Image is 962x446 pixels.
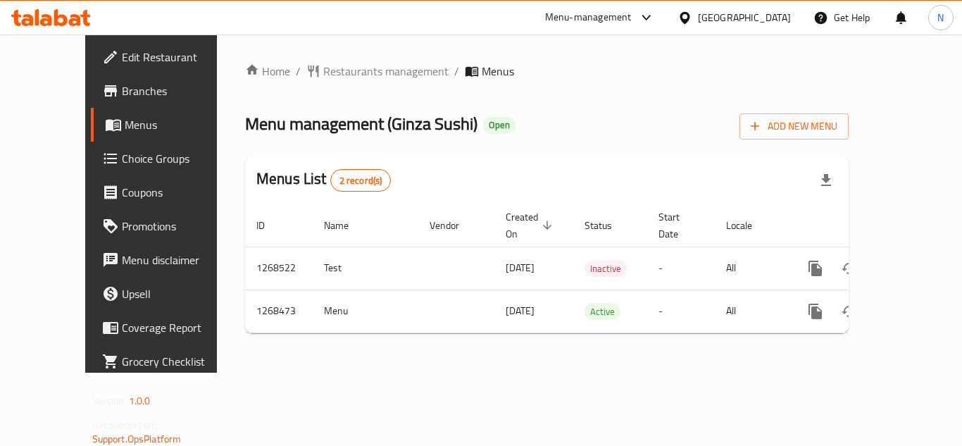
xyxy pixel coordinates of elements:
div: Active [585,303,620,320]
td: Test [313,247,418,290]
a: Home [245,63,290,80]
a: Choice Groups [91,142,246,175]
a: Grocery Checklist [91,345,246,378]
a: Promotions [91,209,246,243]
span: Start Date [658,209,698,242]
a: Coverage Report [91,311,246,345]
button: more [799,295,832,328]
span: 2 record(s) [331,174,391,187]
li: / [296,63,301,80]
span: Choice Groups [122,150,235,167]
span: Restaurants management [323,63,449,80]
td: 1268522 [245,247,313,290]
span: ID [256,217,283,234]
button: Change Status [832,295,866,328]
span: Coverage Report [122,319,235,336]
span: Name [324,217,367,234]
td: - [647,247,715,290]
span: 1.0.0 [129,392,151,410]
span: Grocery Checklist [122,353,235,370]
span: Open [483,119,516,131]
span: Vendor [430,217,477,234]
span: Active [585,304,620,320]
button: Change Status [832,252,866,285]
span: Locale [726,217,770,234]
span: Status [585,217,630,234]
div: [GEOGRAPHIC_DATA] [698,10,791,25]
button: more [799,252,832,285]
td: All [715,290,787,333]
a: Menus [91,108,246,142]
td: Menu [313,290,418,333]
span: Menus [482,63,514,80]
div: Menu-management [545,9,632,26]
th: Actions [787,204,945,247]
span: [DATE] [506,259,535,277]
div: Inactive [585,260,627,277]
div: Open [483,117,516,134]
span: Promotions [122,218,235,235]
div: Total records count [330,169,392,192]
span: Menu management ( Ginza Sushi ) [245,108,477,140]
span: Edit Restaurant [122,49,235,66]
span: Add New Menu [751,118,837,135]
table: enhanced table [245,204,945,333]
td: - [647,290,715,333]
td: 1268473 [245,290,313,333]
a: Restaurants management [306,63,449,80]
h2: Menus List [256,168,391,192]
span: N [937,10,944,25]
span: Menus [125,116,235,133]
span: Created On [506,209,556,242]
a: Coupons [91,175,246,209]
span: Coupons [122,184,235,201]
a: Branches [91,74,246,108]
button: Add New Menu [739,113,849,140]
td: All [715,247,787,290]
a: Upsell [91,277,246,311]
div: Export file [809,163,843,197]
span: [DATE] [506,302,535,320]
span: Upsell [122,285,235,302]
nav: breadcrumb [245,63,849,80]
span: Branches [122,82,235,99]
li: / [454,63,459,80]
a: Menu disclaimer [91,243,246,277]
span: Menu disclaimer [122,252,235,268]
span: Version: [92,392,127,410]
span: Get support on: [92,416,157,434]
a: Edit Restaurant [91,40,246,74]
span: Inactive [585,261,627,277]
